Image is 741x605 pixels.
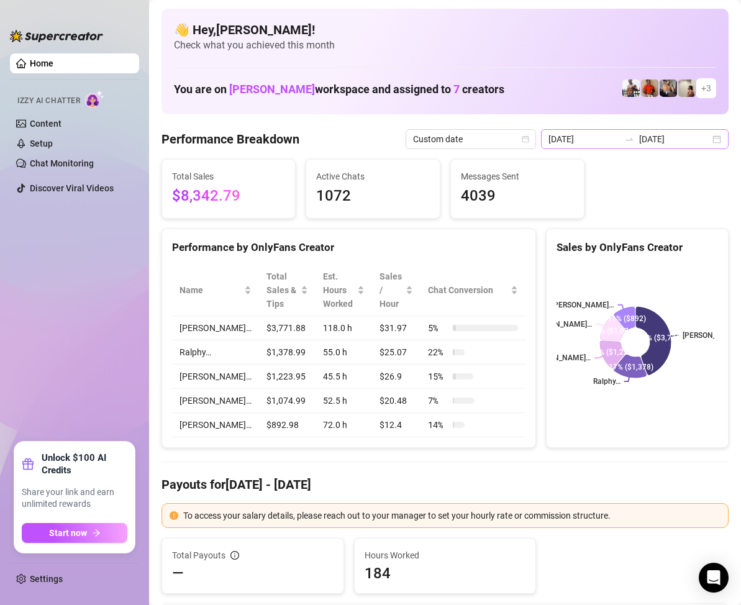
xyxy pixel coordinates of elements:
span: 4039 [461,184,574,208]
td: $25.07 [372,340,421,365]
td: [PERSON_NAME]… [172,413,259,437]
span: 184 [365,563,526,583]
td: $1,074.99 [259,389,316,413]
a: Setup [30,139,53,148]
div: Open Intercom Messenger [699,563,729,593]
span: 22 % [428,345,448,359]
input: Start date [548,132,619,146]
span: exclamation-circle [170,511,178,520]
text: [PERSON_NAME]… [552,301,614,309]
img: Justin [641,80,658,97]
text: [PERSON_NAME]… [530,320,592,329]
td: [PERSON_NAME]… [172,365,259,389]
span: Chat Conversion [428,283,508,297]
a: Settings [30,574,63,584]
h4: Performance Breakdown [161,130,299,148]
td: $892.98 [259,413,316,437]
h1: You are on workspace and assigned to creators [174,83,504,96]
td: $26.9 [372,365,421,389]
span: arrow-right [92,529,101,537]
td: Ralphy… [172,340,259,365]
h4: 👋 Hey, [PERSON_NAME] ! [174,21,716,39]
span: swap-right [624,134,634,144]
th: Chat Conversion [421,265,525,316]
td: $20.48 [372,389,421,413]
button: Start nowarrow-right [22,523,127,543]
td: $1,223.95 [259,365,316,389]
text: [PERSON_NAME]… [529,353,591,362]
th: Sales / Hour [372,265,421,316]
a: Discover Viral Videos [30,183,114,193]
td: $12.4 [372,413,421,437]
strong: Unlock $100 AI Credits [42,452,127,476]
img: logo-BBDzfeDw.svg [10,30,103,42]
td: $31.97 [372,316,421,340]
a: Chat Monitoring [30,158,94,168]
span: Name [180,283,242,297]
td: [PERSON_NAME]… [172,316,259,340]
span: 14 % [428,418,448,432]
span: 5 % [428,321,448,335]
span: Custom date [413,130,529,148]
th: Name [172,265,259,316]
div: Performance by OnlyFans Creator [172,239,525,256]
text: Ralphy… [593,377,621,386]
img: JUSTIN [622,80,640,97]
td: $3,771.88 [259,316,316,340]
img: AI Chatter [85,90,104,108]
span: Total Payouts [172,548,225,562]
span: 7 % [428,394,448,407]
span: $8,342.79 [172,184,285,208]
span: Izzy AI Chatter [17,95,80,107]
span: Total Sales [172,170,285,183]
td: 52.5 h [316,389,373,413]
span: Active Chats [316,170,429,183]
span: Sales / Hour [380,270,403,311]
div: To access your salary details, please reach out to your manager to set your hourly rate or commis... [183,509,721,522]
span: + 3 [701,81,711,95]
span: 1072 [316,184,429,208]
span: 15 % [428,370,448,383]
td: [PERSON_NAME]… [172,389,259,413]
th: Total Sales & Tips [259,265,316,316]
span: [PERSON_NAME] [229,83,315,96]
td: 55.0 h [316,340,373,365]
h4: Payouts for [DATE] - [DATE] [161,476,729,493]
span: Hours Worked [365,548,526,562]
span: Total Sales & Tips [266,270,298,311]
span: — [172,563,184,583]
td: $1,378.99 [259,340,316,365]
span: Check what you achieved this month [174,39,716,52]
input: End date [639,132,710,146]
a: Home [30,58,53,68]
td: 45.5 h [316,365,373,389]
span: info-circle [230,551,239,560]
div: Sales by OnlyFans Creator [557,239,718,256]
span: calendar [522,135,529,143]
div: Est. Hours Worked [323,270,355,311]
img: Ralphy [678,80,696,97]
span: 7 [453,83,460,96]
span: Messages Sent [461,170,574,183]
span: to [624,134,634,144]
span: Start now [49,528,87,538]
td: 118.0 h [316,316,373,340]
a: Content [30,119,61,129]
span: Share your link and earn unlimited rewards [22,486,127,511]
span: gift [22,458,34,470]
img: George [660,80,677,97]
td: 72.0 h [316,413,373,437]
